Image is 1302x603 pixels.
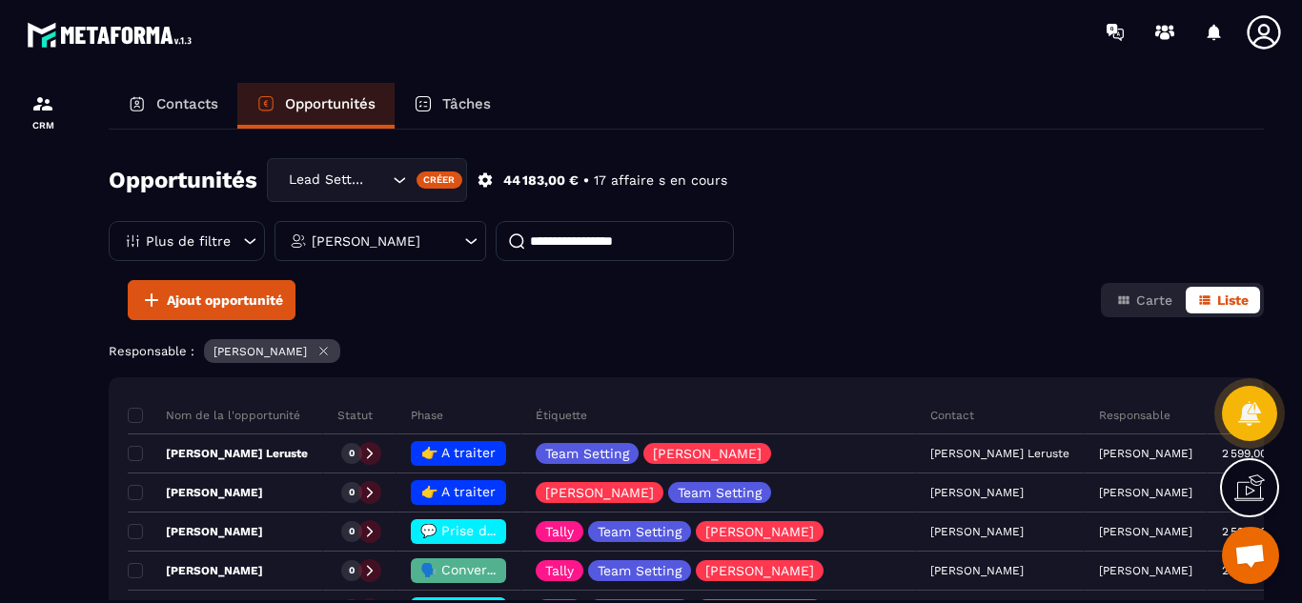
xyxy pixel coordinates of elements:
[420,523,610,538] span: 💬 Prise de contact effectué
[1217,292,1249,308] span: Liste
[545,447,629,460] p: Team Setting
[349,447,355,460] p: 0
[420,562,589,577] span: 🗣️ Conversation en cours
[503,171,579,190] p: 44 183,00 €
[1099,525,1192,538] p: [PERSON_NAME]
[349,525,355,538] p: 0
[411,408,443,423] p: Phase
[5,78,81,145] a: formationformationCRM
[214,345,307,358] p: [PERSON_NAME]
[349,486,355,499] p: 0
[5,120,81,131] p: CRM
[237,83,395,129] a: Opportunités
[421,445,496,460] span: 👉 A traiter
[285,95,376,112] p: Opportunités
[545,486,654,499] p: [PERSON_NAME]
[369,170,388,191] input: Search for option
[1186,287,1260,313] button: Liste
[1099,408,1170,423] p: Responsable
[417,171,463,189] div: Créer
[128,485,263,500] p: [PERSON_NAME]
[442,95,491,112] p: Tâches
[128,280,295,320] button: Ajout opportunité
[156,95,218,112] p: Contacts
[167,291,283,310] span: Ajout opportunité
[349,564,355,577] p: 0
[545,525,574,538] p: Tally
[337,408,373,423] p: Statut
[1222,525,1278,538] p: 2 599,00 €
[109,344,194,358] p: Responsable :
[146,234,231,248] p: Plus de filtre
[128,524,263,539] p: [PERSON_NAME]
[284,170,369,191] span: Lead Setting
[545,564,574,577] p: Tally
[1099,447,1192,460] p: [PERSON_NAME]
[31,92,54,115] img: formation
[312,234,420,248] p: [PERSON_NAME]
[598,564,682,577] p: Team Setting
[27,17,198,52] img: logo
[128,446,308,461] p: [PERSON_NAME] Leruste
[1099,486,1192,499] p: [PERSON_NAME]
[421,484,496,499] span: 👉 A traiter
[678,486,762,499] p: Team Setting
[109,83,237,129] a: Contacts
[267,158,467,202] div: Search for option
[930,408,974,423] p: Contact
[1136,292,1172,308] span: Carte
[395,83,510,129] a: Tâches
[1105,287,1184,313] button: Carte
[1222,564,1278,577] p: 2 599,00 €
[705,525,814,538] p: [PERSON_NAME]
[1099,564,1192,577] p: [PERSON_NAME]
[128,563,263,578] p: [PERSON_NAME]
[536,408,587,423] p: Étiquette
[109,161,257,199] h2: Opportunités
[1222,527,1279,584] div: Ouvrir le chat
[594,171,727,190] p: 17 affaire s en cours
[598,525,682,538] p: Team Setting
[128,408,300,423] p: Nom de la l'opportunité
[583,171,589,190] p: •
[653,447,762,460] p: [PERSON_NAME]
[705,564,814,577] p: [PERSON_NAME]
